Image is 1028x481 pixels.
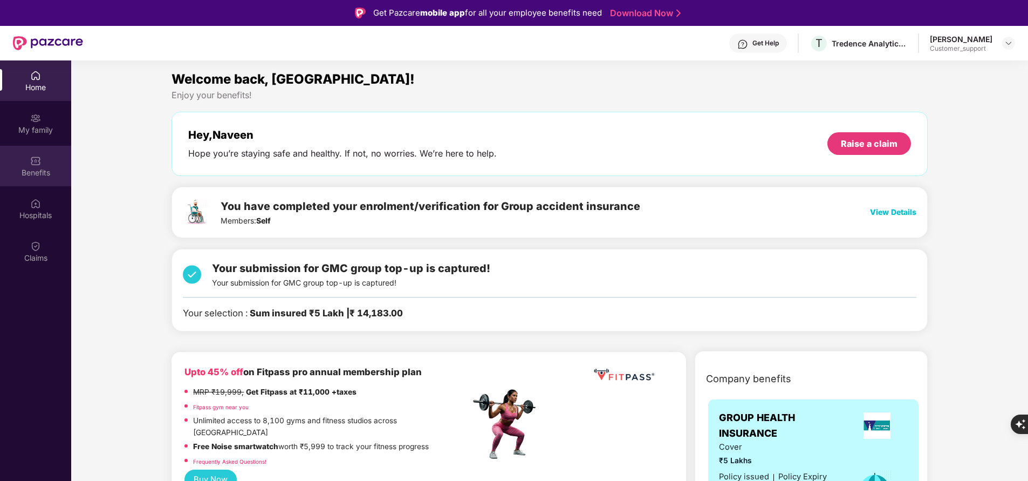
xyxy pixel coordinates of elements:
a: Download Now [610,8,677,19]
span: You have completed your enrolment/verification for Group accident insurance [221,200,640,213]
img: fppp.png [592,365,656,385]
img: svg+xml;base64,PHN2ZyBpZD0iQmVuZWZpdHMiIHhtbG5zPSJodHRwOi8vd3d3LnczLm9yZy8yMDAwL3N2ZyIgd2lkdGg9Ij... [30,155,41,166]
img: Logo [355,8,366,18]
p: Unlimited access to 8,100 gyms and fitness studios across [GEOGRAPHIC_DATA] [193,415,469,438]
img: svg+xml;base64,PHN2ZyBpZD0iRHJvcGRvd24tMzJ4MzIiIHhtbG5zPSJodHRwOi8vd3d3LnczLm9yZy8yMDAwL3N2ZyIgd2... [1004,39,1013,48]
div: Raise a claim [841,138,897,150]
span: T [815,37,823,50]
span: Company benefits [706,371,791,387]
div: Tredence Analytics Solutions Private Limited [832,38,907,49]
div: Get Pazcare for all your employee benefits need [373,6,602,19]
div: Members: [221,198,640,227]
div: Hey, Naveen [188,128,497,141]
img: svg+xml;base64,PHN2ZyBpZD0iSG9zcGl0YWxzIiB4bWxucz0iaHR0cDovL3d3dy53My5vcmcvMjAwMC9zdmciIHdpZHRoPS... [30,198,41,209]
b: on Fitpass pro annual membership plan [184,367,422,377]
b: Upto 45% off [184,367,243,377]
a: Fitpass gym near you [193,404,249,410]
p: worth ₹5,999 to track your fitness progress [193,441,429,453]
span: Cover [719,441,827,453]
img: svg+xml;base64,PHN2ZyB3aWR0aD0iMjAiIGhlaWdodD0iMjAiIHZpZXdCb3g9IjAgMCAyMCAyMCIgZmlsbD0ibm9uZSIgeG... [30,113,41,124]
img: Stroke [676,8,681,19]
img: New Pazcare Logo [13,36,83,50]
del: MRP ₹19,999, [193,388,244,396]
div: Your submission for GMC group top-up is captured! [212,260,490,289]
a: Frequently Asked Questions! [193,458,266,465]
img: svg+xml;base64,PHN2ZyBpZD0iSGVscC0zMngzMiIgeG1sbnM9Imh0dHA6Ly93d3cudzMub3JnLzIwMDAvc3ZnIiB3aWR0aD... [737,39,748,50]
span: ₹5 Lakhs [719,455,827,467]
div: Get Help [752,39,779,48]
div: Your selection : [183,306,403,320]
div: Customer_support [930,44,992,53]
span: Your submission for GMC group top-up is captured! [212,262,490,275]
img: insurerLogo [863,412,890,439]
img: svg+xml;base64,PHN2ZyB4bWxucz0iaHR0cDovL3d3dy53My5vcmcvMjAwMC9zdmciIHdpZHRoPSIxMzIuNzYzIiBoZWlnaH... [183,198,210,225]
div: Enjoy your benefits! [172,90,927,101]
b: Sum insured ₹5 Lakh [250,308,403,319]
div: Hope you’re staying safe and healthy. If not, no worries. We’re here to help. [188,148,497,159]
span: | ₹ 14,183.00 [346,308,403,319]
img: fpp.png [470,387,545,462]
strong: Free Noise smartwatch [193,442,278,451]
img: svg+xml;base64,PHN2ZyBpZD0iSG9tZSIgeG1sbnM9Imh0dHA6Ly93d3cudzMub3JnLzIwMDAvc3ZnIiB3aWR0aD0iMjAiIG... [30,70,41,81]
strong: mobile app [420,8,465,18]
span: GROUP HEALTH INSURANCE [719,410,847,441]
span: Welcome back, [GEOGRAPHIC_DATA]! [172,71,415,87]
img: svg+xml;base64,PHN2ZyB4bWxucz0iaHR0cDovL3d3dy53My5vcmcvMjAwMC9zdmciIHdpZHRoPSIzNCIgaGVpZ2h0PSIzNC... [183,260,201,289]
div: [PERSON_NAME] [930,34,992,44]
b: Self [256,216,271,225]
img: svg+xml;base64,PHN2ZyBpZD0iQ2xhaW0iIHhtbG5zPSJodHRwOi8vd3d3LnczLm9yZy8yMDAwL3N2ZyIgd2lkdGg9IjIwIi... [30,241,41,252]
span: View Details [870,207,916,216]
strong: Get Fitpass at ₹11,000 +taxes [246,388,357,396]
